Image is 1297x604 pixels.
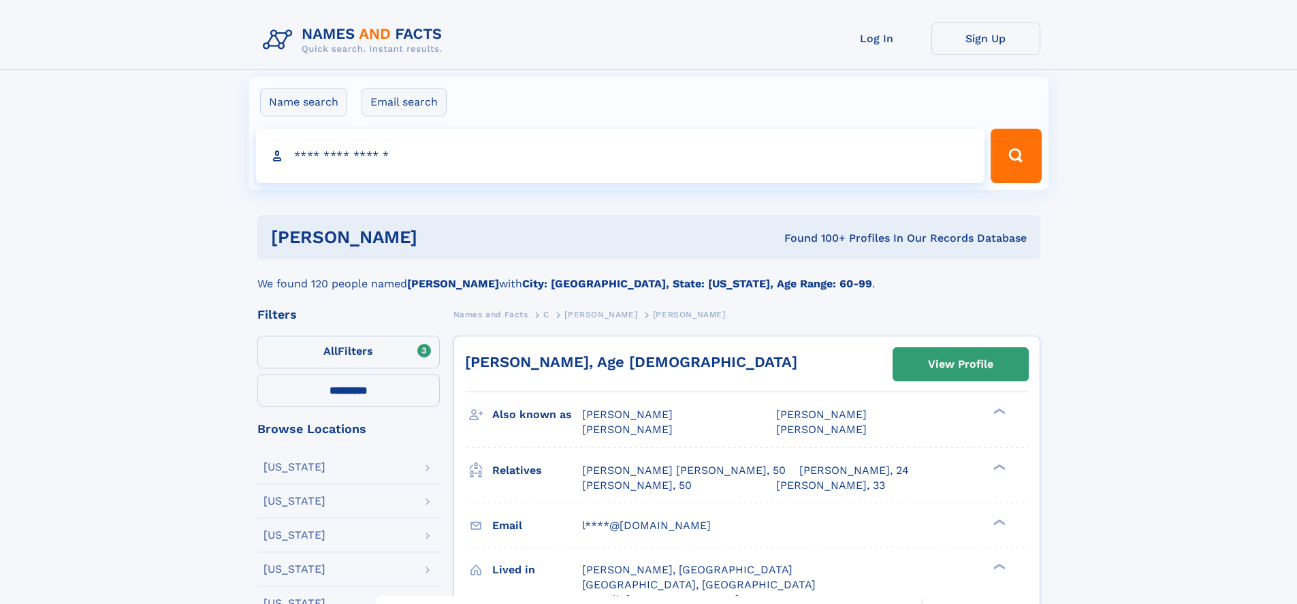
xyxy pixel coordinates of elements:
[256,129,985,183] input: search input
[543,306,549,323] a: C
[776,478,885,493] a: [PERSON_NAME], 33
[582,408,673,421] span: [PERSON_NAME]
[362,88,447,116] label: Email search
[263,496,325,507] div: [US_STATE]
[257,259,1040,292] div: We found 120 people named with .
[257,308,440,321] div: Filters
[990,518,1006,526] div: ❯
[271,229,601,246] h1: [PERSON_NAME]
[582,478,692,493] a: [PERSON_NAME], 50
[564,310,637,319] span: [PERSON_NAME]
[263,564,325,575] div: [US_STATE]
[582,463,786,478] a: [PERSON_NAME] [PERSON_NAME], 50
[492,403,582,426] h3: Also known as
[928,349,993,380] div: View Profile
[582,578,816,591] span: [GEOGRAPHIC_DATA], [GEOGRAPHIC_DATA]
[776,423,867,436] span: [PERSON_NAME]
[407,277,499,290] b: [PERSON_NAME]
[931,22,1040,55] a: Sign Up
[257,423,440,435] div: Browse Locations
[564,306,637,323] a: [PERSON_NAME]
[257,22,453,59] img: Logo Names and Facts
[260,88,347,116] label: Name search
[492,558,582,582] h3: Lived in
[522,277,872,290] b: City: [GEOGRAPHIC_DATA], State: [US_STATE], Age Range: 60-99
[263,462,325,473] div: [US_STATE]
[822,22,931,55] a: Log In
[893,348,1028,381] a: View Profile
[799,463,909,478] a: [PERSON_NAME], 24
[492,514,582,537] h3: Email
[990,462,1006,471] div: ❯
[323,345,338,357] span: All
[582,563,792,576] span: [PERSON_NAME], [GEOGRAPHIC_DATA]
[492,459,582,482] h3: Relatives
[582,423,673,436] span: [PERSON_NAME]
[990,407,1006,416] div: ❯
[263,530,325,541] div: [US_STATE]
[453,306,528,323] a: Names and Facts
[465,353,797,370] a: [PERSON_NAME], Age [DEMOGRAPHIC_DATA]
[990,562,1006,571] div: ❯
[776,408,867,421] span: [PERSON_NAME]
[257,336,440,368] label: Filters
[991,129,1041,183] button: Search Button
[543,310,549,319] span: C
[653,310,726,319] span: [PERSON_NAME]
[601,231,1027,246] div: Found 100+ Profiles In Our Records Database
